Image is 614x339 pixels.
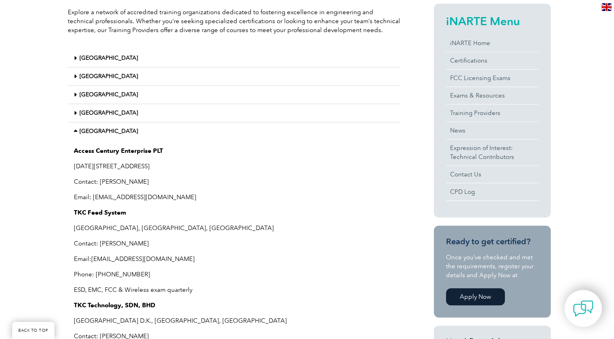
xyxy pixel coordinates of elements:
strong: TKC Technology, SDN, BHD [74,302,155,309]
p: Once you’ve checked and met the requirements, register your details and Apply Now at [446,253,539,280]
div: [GEOGRAPHIC_DATA] [68,122,401,140]
a: [GEOGRAPHIC_DATA] [80,54,138,61]
a: BACK TO TOP [12,322,54,339]
a: CPD Log [446,183,539,200]
a: Exams & Resources [446,87,539,104]
p: Phone: [PHONE_NUMBER] [74,270,394,279]
p: [GEOGRAPHIC_DATA] D.K., [GEOGRAPHIC_DATA], [GEOGRAPHIC_DATA] [74,316,394,325]
p: [DATE][STREET_ADDRESS] [74,162,394,171]
a: Apply Now [446,288,505,305]
p: Email: [EMAIL_ADDRESS][DOMAIN_NAME] [74,193,394,202]
h2: iNARTE Menu [446,15,539,28]
strong: TKC Feed System [74,209,126,216]
a: [EMAIL_ADDRESS][DOMAIN_NAME] [91,255,195,263]
a: [GEOGRAPHIC_DATA] [80,91,138,98]
a: Contact Us [446,166,539,183]
div: [GEOGRAPHIC_DATA] [68,104,401,122]
p: Contact: [PERSON_NAME] [74,177,394,186]
p: ESD, EMC, FCC & Wireless exam quarterly [74,285,394,294]
div: [GEOGRAPHIC_DATA] [68,49,401,67]
a: [GEOGRAPHIC_DATA] [80,73,138,80]
a: Certifications [446,52,539,69]
div: [GEOGRAPHIC_DATA] [68,86,401,104]
p: [GEOGRAPHIC_DATA], [GEOGRAPHIC_DATA], [GEOGRAPHIC_DATA] [74,224,394,233]
a: Expression of Interest:Technical Contributors [446,139,539,165]
p: Explore a network of accredited training organizations dedicated to fostering excellence in engin... [68,8,401,35]
a: [GEOGRAPHIC_DATA] [80,109,138,116]
a: [GEOGRAPHIC_DATA] [80,128,138,135]
a: Training Providers [446,104,539,122]
a: FCC Licensing Exams [446,70,539,87]
strong: Access Century Enterprise PLT [74,147,163,154]
p: Contact: [PERSON_NAME] [74,239,394,248]
p: Email: [74,254,394,263]
img: contact-chat.png [573,298,593,319]
a: iNARTE Home [446,35,539,52]
h3: Ready to get certified? [446,237,539,247]
div: [GEOGRAPHIC_DATA] [68,67,401,86]
a: News [446,122,539,139]
img: en [601,3,612,11]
